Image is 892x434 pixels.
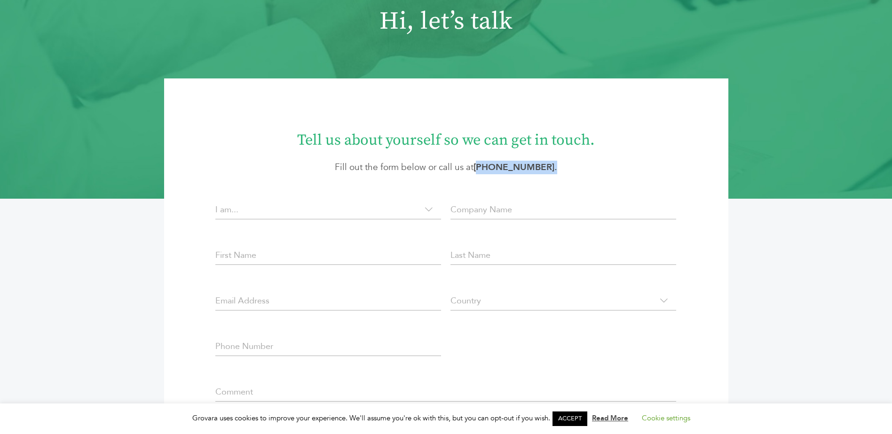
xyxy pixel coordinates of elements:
[450,249,490,262] label: Last Name
[450,203,512,216] label: Company Name
[122,7,771,36] h1: Hi, let’s talk
[474,161,557,173] strong: .
[553,411,587,426] a: ACCEPT
[474,161,554,173] a: [PHONE_NUMBER]
[215,249,256,262] label: First Name
[192,161,700,174] p: Fill out the form below or call us at
[215,386,253,398] label: Comment
[192,413,700,423] span: Grovara uses cookies to improve your experience. We'll assume you're ok with this, but you can op...
[642,413,690,423] a: Cookie settings
[192,124,700,151] h1: Tell us about yourself so we can get in touch.
[215,340,273,353] label: Phone Number
[215,294,269,307] label: Email Address
[592,413,628,423] a: Read More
